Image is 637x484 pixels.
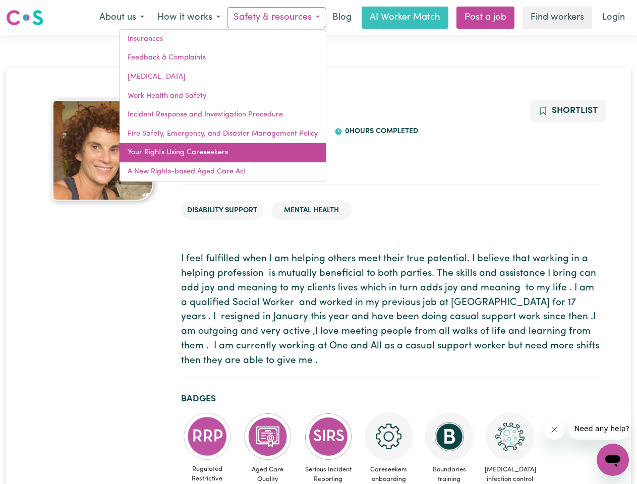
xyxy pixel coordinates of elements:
a: Feedback & Complaints [120,48,326,68]
img: CS Academy: COVID-19 Infection Control Training course completed [486,412,534,461]
a: Insurances [120,30,326,49]
button: How it works [151,7,227,28]
a: [MEDICAL_DATA] [120,68,326,87]
a: Your Rights Using Careseekers [120,143,326,162]
div: Safety & resources [119,29,326,182]
img: CS Academy: Regulated Restrictive Practices course completed [183,412,231,460]
a: Blog [326,7,358,29]
img: Careseekers logo [6,9,43,27]
img: CS Academy: Careseekers Onboarding course completed [365,412,413,461]
img: CS Academy: Boundaries in care and support work course completed [425,412,474,461]
a: AI Worker Match [362,7,448,29]
a: Work Health and Safety [120,87,326,106]
a: A New Rights-based Aged Care Act [120,162,326,181]
a: Post a job [456,7,514,29]
a: Belinda's profile picture' [37,100,169,201]
iframe: Button to launch messaging window [597,444,629,476]
img: Belinda [52,100,153,201]
a: Careseekers logo [6,6,43,29]
a: Fire Safety, Emergency, and Disaster Management Policy [120,125,326,144]
iframe: Message from company [568,417,629,440]
a: Login [596,7,631,29]
span: Need any help? [6,7,61,15]
span: Shortlist [552,106,598,115]
p: I feel fulfilled when I am helping others meet their true potential. I believe that working in a ... [181,252,600,368]
li: Mental Health [271,201,352,220]
img: CS Academy: Aged Care Quality Standards & Code of Conduct course completed [244,412,292,461]
h2: Badges [181,394,600,404]
button: About us [93,7,151,28]
li: Disability Support [181,201,263,220]
button: Add to shortlist [530,100,606,122]
button: Safety & resources [227,7,326,28]
span: 0 hours completed [342,128,418,135]
iframe: Close message [544,419,564,440]
a: Incident Response and Investigation Procedure [120,105,326,125]
img: CS Academy: Serious Incident Reporting Scheme course completed [304,412,353,461]
a: Find workers [523,7,592,29]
